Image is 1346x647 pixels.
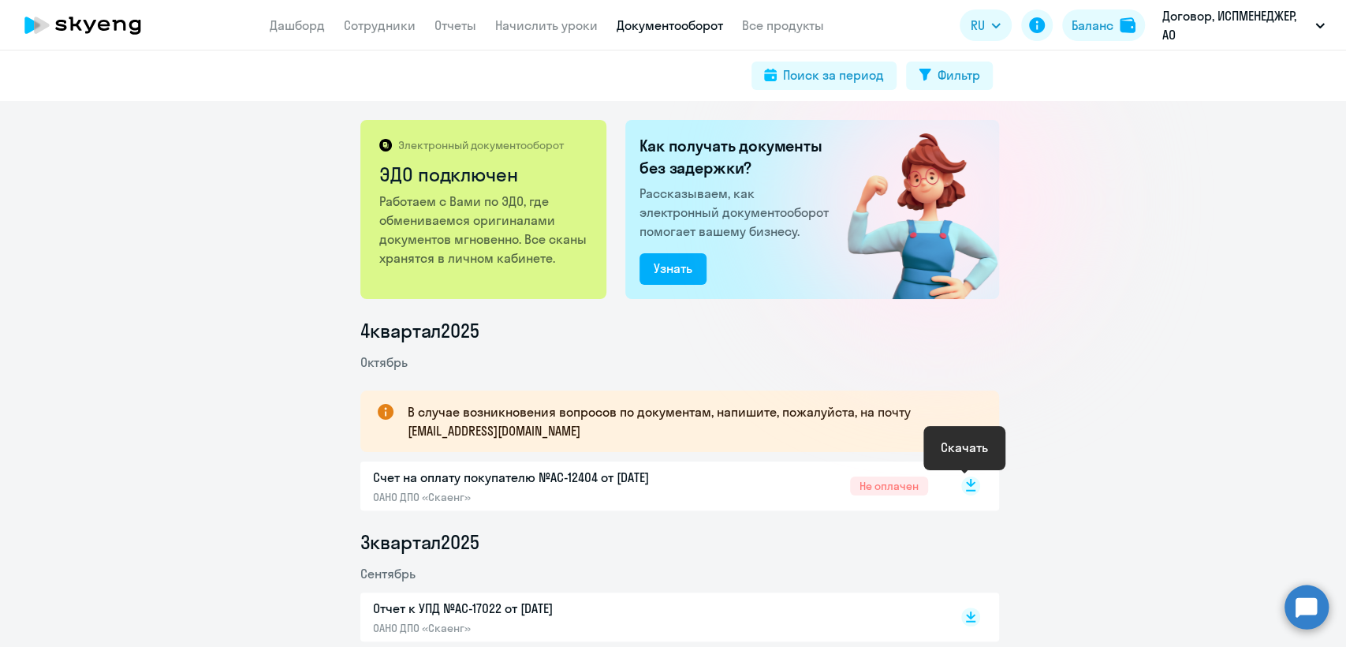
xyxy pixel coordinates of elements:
div: Поиск за период [783,65,884,84]
p: Работаем с Вами по ЭДО, где обмениваемся оригиналами документов мгновенно. Все сканы хранятся в л... [379,192,590,267]
a: Счет на оплату покупателю №AC-12404 от [DATE]ОАНО ДПО «Скаенг»Не оплачен [373,468,928,504]
span: Не оплачен [850,477,928,496]
button: RU [960,9,1012,41]
h2: ЭДО подключен [379,162,590,187]
a: Все продукты [742,17,824,33]
a: Сотрудники [344,17,416,33]
div: Баланс [1072,16,1113,35]
p: Рассказываем, как электронный документооборот помогает вашему бизнесу. [639,184,835,241]
span: RU [971,16,985,35]
button: Узнать [639,253,707,285]
li: 3 квартал 2025 [360,529,999,555]
li: 4 квартал 2025 [360,318,999,343]
p: ОАНО ДПО «Скаенг» [373,621,704,635]
h2: Как получать документы без задержки? [639,135,835,179]
p: Отчет к УПД №AC-17022 от [DATE] [373,599,704,618]
p: Счет на оплату покупателю №AC-12404 от [DATE] [373,468,704,487]
p: Электронный документооборот [398,138,564,152]
span: Сентябрь [360,566,416,582]
span: Октябрь [360,354,408,370]
img: connected [822,120,999,299]
button: Договор, ИСПМЕНЕДЖЕР, АО [1154,6,1333,44]
p: ОАНО ДПО «Скаенг» [373,490,704,504]
p: В случае возникновения вопросов по документам, напишите, пожалуйста, на почту [EMAIL_ADDRESS][DOM... [408,402,971,440]
button: Поиск за период [751,62,897,90]
a: Документооборот [617,17,723,33]
a: Отчеты [434,17,476,33]
img: balance [1120,17,1135,33]
button: Балансbalance [1062,9,1145,41]
p: Договор, ИСПМЕНЕДЖЕР, АО [1162,6,1309,44]
button: Фильтр [906,62,993,90]
a: Отчет к УПД №AC-17022 от [DATE]ОАНО ДПО «Скаенг» [373,599,928,635]
div: Скачать [941,438,988,457]
div: Узнать [654,259,692,278]
div: Фильтр [938,65,980,84]
a: Начислить уроки [495,17,598,33]
a: Дашборд [270,17,325,33]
